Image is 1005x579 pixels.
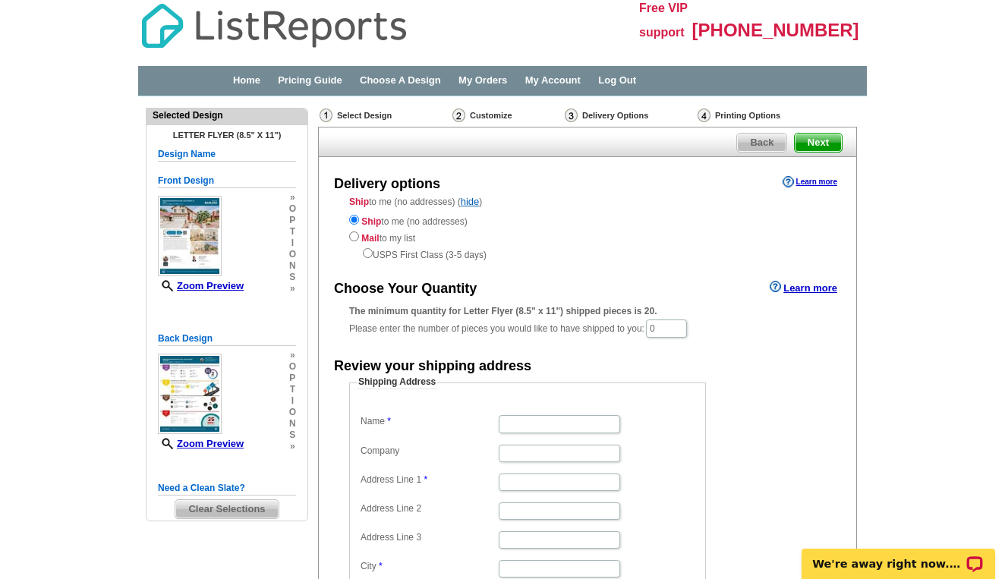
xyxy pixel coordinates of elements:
a: Home [233,74,260,86]
span: o [289,361,296,373]
a: Zoom Preview [158,280,244,291]
span: s [289,430,296,441]
span: » [289,441,296,452]
span: n [289,418,296,430]
span: t [289,226,296,238]
strong: Ship [349,197,369,207]
div: USPS First Class (3-5 days) [349,245,826,262]
div: Printing Options [696,108,831,123]
div: The minimum quantity for Letter Flyer (8.5" x 11") shipped pieces is 20. [349,304,826,318]
span: p [289,373,296,384]
label: Address Line 3 [361,531,497,544]
div: Please enter the number of pieces you would like to have shipped to you: [349,304,826,339]
iframe: LiveChat chat widget [792,531,1005,579]
div: Delivery Options [563,108,696,127]
a: My Orders [458,74,507,86]
span: s [289,272,296,283]
h4: Letter Flyer (8.5" x 11") [158,131,296,140]
h5: Back Design [158,332,296,346]
div: to me (no addresses) ( ) [319,195,856,262]
label: Name [361,415,497,428]
a: Pricing Guide [278,74,342,86]
span: » [289,192,296,203]
span: Free VIP support [639,2,688,39]
a: Log Out [598,74,636,86]
label: Address Line 2 [361,502,497,515]
span: » [289,283,296,294]
a: My Account [525,74,581,86]
div: Customize [451,108,563,123]
label: City [361,560,497,573]
a: Learn more [770,281,837,293]
span: o [289,407,296,418]
a: Learn more [783,176,837,188]
span: t [289,384,296,395]
div: Review your shipping address [334,357,531,376]
span: o [289,203,296,215]
a: Zoom Preview [158,438,244,449]
span: Clear Selections [175,500,278,518]
div: Choose Your Quantity [334,279,477,299]
img: Printing Options & Summary [698,109,710,122]
img: Select Design [320,109,332,122]
label: Company [361,445,497,458]
span: n [289,260,296,272]
label: Address Line 1 [361,474,497,486]
img: small-thumb.jpg [158,196,222,276]
strong: Mail [361,233,379,244]
h5: Need a Clean Slate? [158,481,296,496]
img: Customize [452,109,465,122]
h5: Design Name [158,147,296,162]
span: Back [737,134,786,152]
legend: Shipping Address [357,376,437,389]
strong: Ship [361,216,381,227]
a: Back [736,133,787,153]
a: Choose A Design [360,74,441,86]
span: p [289,215,296,226]
span: o [289,249,296,260]
div: Delivery options [334,175,440,194]
img: Delivery Options [565,109,578,122]
span: [PHONE_NUMBER] [692,20,859,40]
span: i [289,238,296,249]
div: Selected Design [146,109,307,122]
span: i [289,395,296,407]
span: Next [795,134,842,152]
h5: Front Design [158,174,296,188]
img: small-thumb.jpg [158,354,222,434]
a: hide [461,196,480,207]
span: » [289,350,296,361]
div: to me (no addresses) to my list [349,212,826,262]
div: Select Design [318,108,451,127]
